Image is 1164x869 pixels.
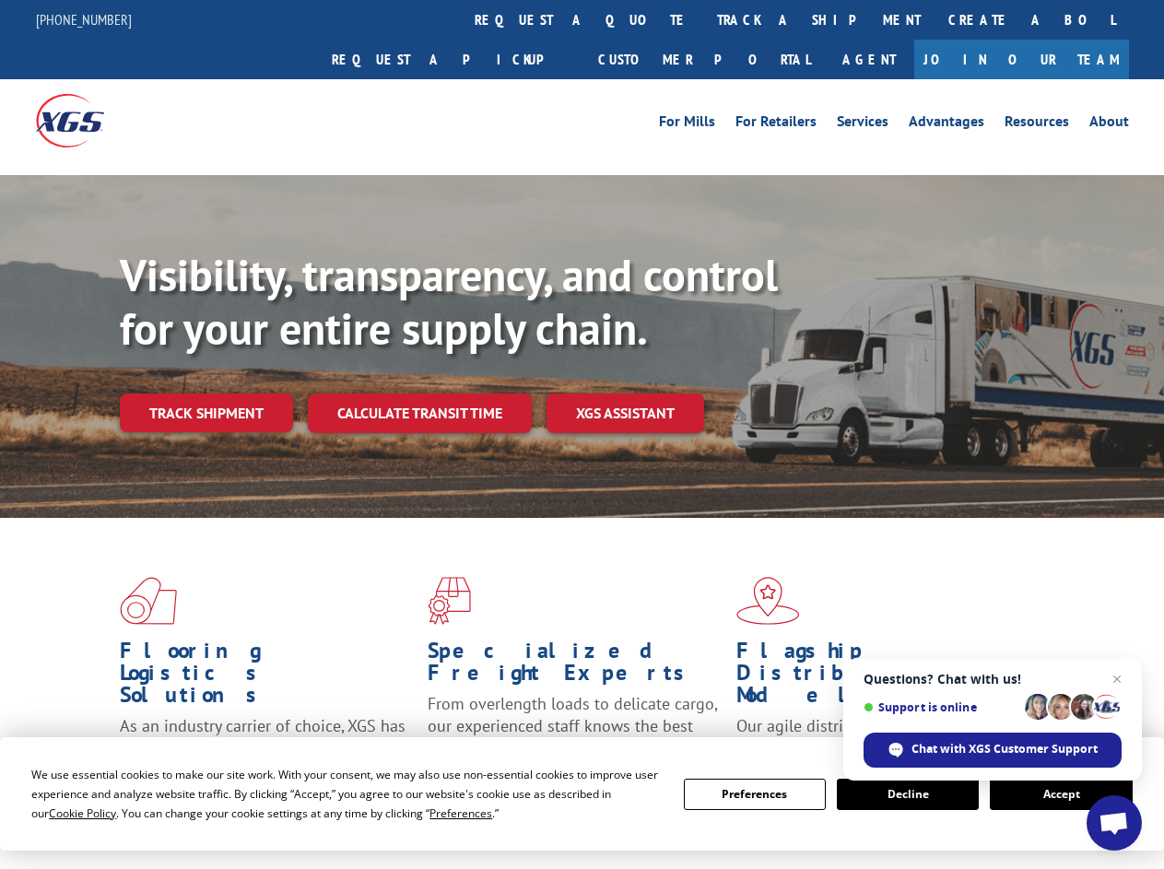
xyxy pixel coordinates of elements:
[120,393,293,432] a: Track shipment
[684,779,826,810] button: Preferences
[428,577,471,625] img: xgs-icon-focused-on-flooring-red
[909,114,984,135] a: Advantages
[584,40,824,79] a: Customer Portal
[911,741,1098,757] span: Chat with XGS Customer Support
[428,640,722,693] h1: Specialized Freight Experts
[1106,668,1128,690] span: Close chat
[837,114,888,135] a: Services
[736,577,800,625] img: xgs-icon-flagship-distribution-model-red
[736,640,1030,715] h1: Flagship Distribution Model
[49,805,116,821] span: Cookie Policy
[864,733,1122,768] div: Chat with XGS Customer Support
[31,765,661,823] div: We use essential cookies to make our site work. With your consent, we may also use non-essential ...
[1005,114,1069,135] a: Resources
[659,114,715,135] a: For Mills
[837,779,979,810] button: Decline
[120,640,414,715] h1: Flooring Logistics Solutions
[120,246,778,357] b: Visibility, transparency, and control for your entire supply chain.
[36,10,132,29] a: [PHONE_NUMBER]
[318,40,584,79] a: Request a pickup
[547,393,704,433] a: XGS ASSISTANT
[120,577,177,625] img: xgs-icon-total-supply-chain-intelligence-red
[428,693,722,775] p: From overlength loads to delicate cargo, our experienced staff knows the best way to move your fr...
[1089,114,1129,135] a: About
[736,715,1025,781] span: Our agile distribution network gives you nationwide inventory management on demand.
[864,700,1018,714] span: Support is online
[824,40,914,79] a: Agent
[120,715,406,781] span: As an industry carrier of choice, XGS has brought innovation and dedication to flooring logistics...
[914,40,1129,79] a: Join Our Team
[1087,795,1142,851] div: Open chat
[990,779,1132,810] button: Accept
[429,805,492,821] span: Preferences
[308,393,532,433] a: Calculate transit time
[735,114,817,135] a: For Retailers
[864,672,1122,687] span: Questions? Chat with us!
